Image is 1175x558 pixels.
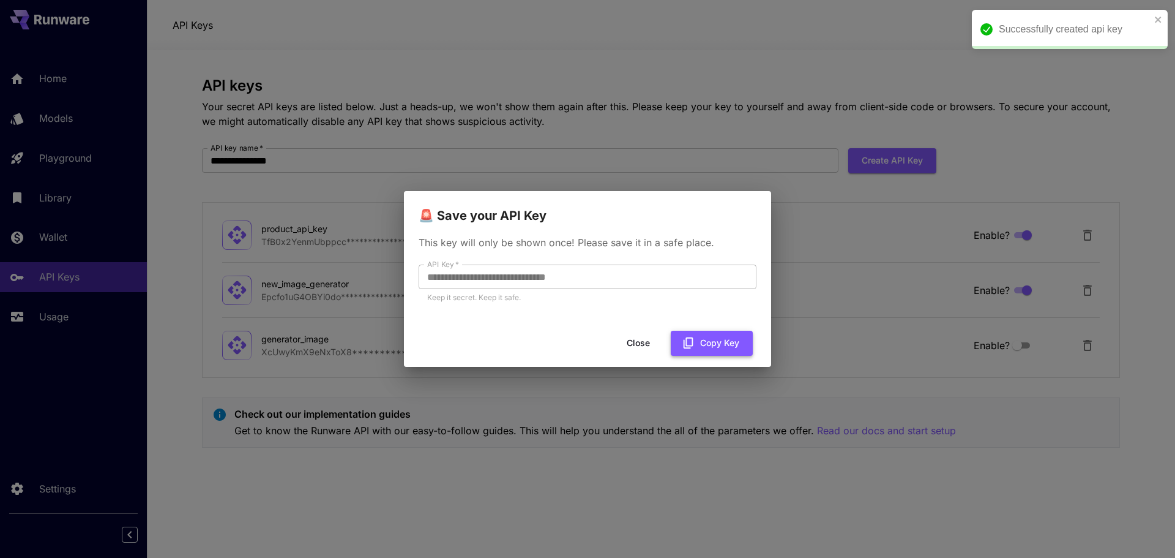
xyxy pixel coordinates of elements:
h2: 🚨 Save your API Key [404,191,771,225]
p: Keep it secret. Keep it safe. [427,292,748,304]
label: API Key [427,259,459,270]
p: This key will only be shown once! Please save it in a safe place. [419,235,756,250]
button: close [1154,15,1163,25]
button: Close [611,331,666,356]
div: Successfully created api key [999,22,1151,37]
button: Copy Key [671,331,753,356]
